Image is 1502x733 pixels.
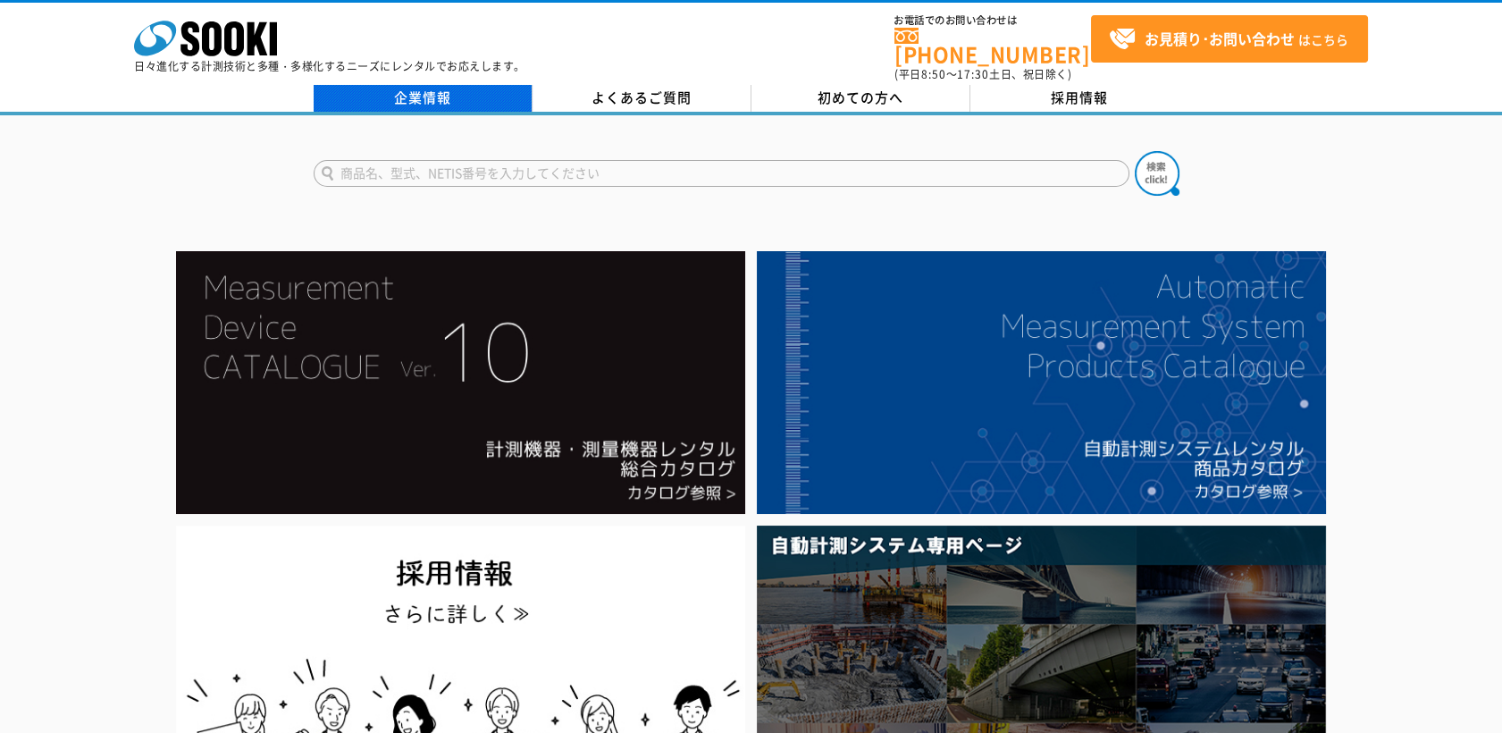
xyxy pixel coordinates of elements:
[894,28,1091,64] a: [PHONE_NUMBER]
[894,15,1091,26] span: お電話でのお問い合わせは
[818,88,903,107] span: 初めての方へ
[957,66,989,82] span: 17:30
[970,85,1189,112] a: 採用情報
[1109,26,1348,53] span: はこちら
[176,251,745,514] img: Catalog Ver10
[757,251,1326,514] img: 自動計測システムカタログ
[314,160,1129,187] input: 商品名、型式、NETIS番号を入力してください
[1135,151,1179,196] img: btn_search.png
[1091,15,1368,63] a: お見積り･お問い合わせはこちら
[1145,28,1295,49] strong: お見積り･お問い合わせ
[314,85,533,112] a: 企業情報
[533,85,751,112] a: よくあるご質問
[894,66,1071,82] span: (平日 ～ 土日、祝日除く)
[134,61,525,72] p: 日々進化する計測技術と多種・多様化するニーズにレンタルでお応えします。
[751,85,970,112] a: 初めての方へ
[921,66,946,82] span: 8:50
